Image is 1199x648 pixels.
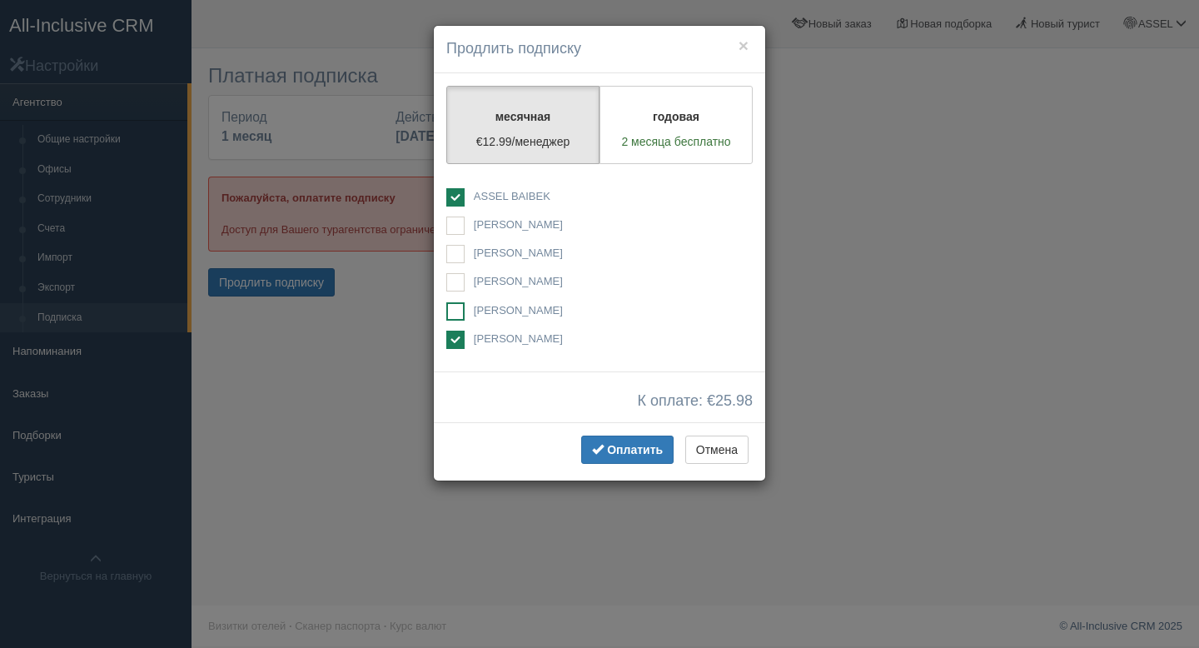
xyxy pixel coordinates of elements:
[715,392,753,409] span: 25.98
[638,393,753,410] span: К оплате: €
[474,247,563,259] span: [PERSON_NAME]
[446,38,753,60] h4: Продлить подписку
[474,275,563,287] span: [PERSON_NAME]
[607,443,663,456] span: Оплатить
[457,133,589,150] p: €12.99/менеджер
[739,37,749,54] button: ×
[474,190,550,202] span: ASSEL BAIBEK
[610,108,742,125] p: годовая
[457,108,589,125] p: месячная
[610,133,742,150] p: 2 месяца бесплатно
[474,218,563,231] span: [PERSON_NAME]
[474,304,563,317] span: [PERSON_NAME]
[685,436,749,464] button: Отмена
[474,332,563,345] span: [PERSON_NAME]
[581,436,674,464] button: Оплатить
